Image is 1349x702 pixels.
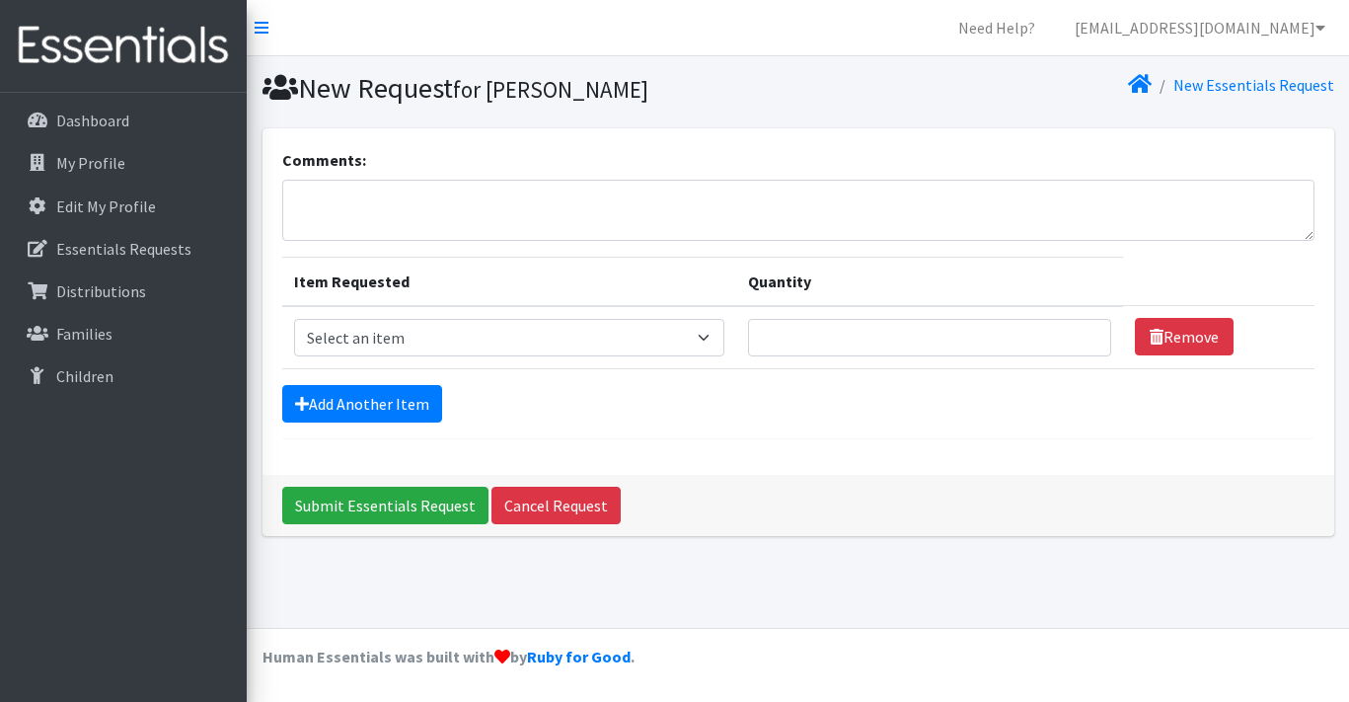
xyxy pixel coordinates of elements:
[282,385,442,423] a: Add Another Item
[453,75,648,104] small: for [PERSON_NAME]
[8,187,239,226] a: Edit My Profile
[8,101,239,140] a: Dashboard
[282,148,366,172] label: Comments:
[282,487,488,524] input: Submit Essentials Request
[8,229,239,269] a: Essentials Requests
[8,356,239,396] a: Children
[1135,318,1234,355] a: Remove
[8,143,239,183] a: My Profile
[56,153,125,173] p: My Profile
[8,13,239,79] img: HumanEssentials
[262,647,635,666] strong: Human Essentials was built with by .
[491,487,621,524] a: Cancel Request
[942,8,1051,47] a: Need Help?
[56,239,191,259] p: Essentials Requests
[8,272,239,311] a: Distributions
[736,257,1123,306] th: Quantity
[1173,75,1334,95] a: New Essentials Request
[1059,8,1341,47] a: [EMAIL_ADDRESS][DOMAIN_NAME]
[56,111,129,130] p: Dashboard
[56,196,156,216] p: Edit My Profile
[8,314,239,353] a: Families
[56,324,112,344] p: Families
[282,257,737,306] th: Item Requested
[56,366,113,386] p: Children
[56,281,146,301] p: Distributions
[527,647,631,666] a: Ruby for Good
[262,71,791,106] h1: New Request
